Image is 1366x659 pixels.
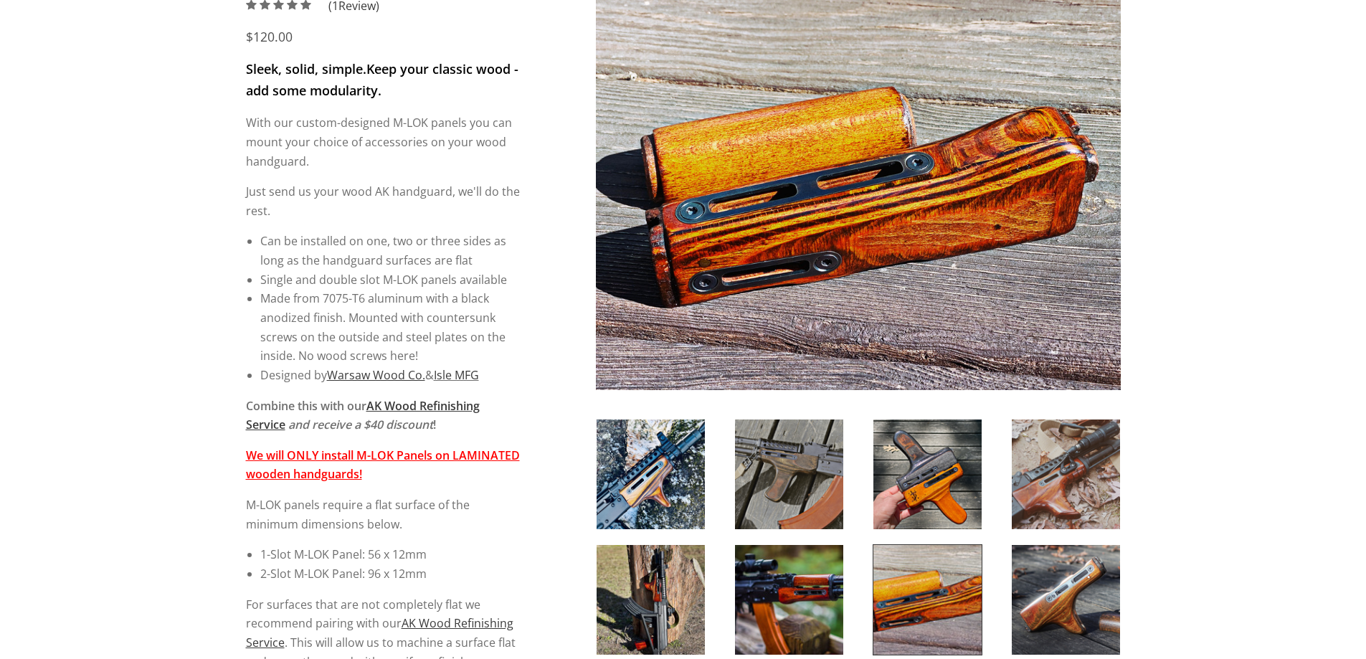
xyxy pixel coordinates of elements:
img: AK Wood M-LOK Install Service [735,545,843,655]
strong: We will ONLY install M-LOK Panels on LAMINATED wooden handguards! [246,447,520,483]
li: Made from 7075-T6 aluminum with a black anodized finish. Mounted with countersunk screws on the o... [260,289,521,366]
li: Designed by & [260,366,521,385]
li: 1-Slot M-LOK Panel: 56 x 12mm [260,545,521,564]
li: Can be installed on one, two or three sides as long as the handguard surfaces are flat [260,232,521,270]
strong: Keep your classic wood - add some modularity. [246,60,518,99]
p: Just send us your wood AK handguard, we'll do the rest. [246,182,521,220]
p: M-LOK panels require a flat surface of the minimum dimensions below. [246,496,521,534]
li: Single and double slot M-LOK panels available [260,270,521,290]
img: AK Wood M-LOK Install Service [1012,545,1120,655]
strong: Sleek, solid, simple. [246,60,366,77]
p: With our custom-designed M-LOK panels you can mount your choice of accessories on your wood handg... [246,113,521,171]
img: AK Wood M-LOK Install Service [597,545,705,655]
img: AK Wood M-LOK Install Service [873,545,982,655]
a: Isle MFG [434,367,479,383]
strong: Combine this with our ! [246,398,480,433]
em: and receive a $40 discount [288,417,433,432]
img: AK Wood M-LOK Install Service [597,419,705,529]
img: AK Wood M-LOK Install Service [1012,419,1120,529]
img: AK Wood M-LOK Install Service [873,419,982,529]
li: 2-Slot M-LOK Panel: 96 x 12mm [260,564,521,584]
a: Warsaw Wood Co. [327,367,425,383]
img: AK Wood M-LOK Install Service [735,419,843,529]
span: $120.00 [246,28,293,45]
a: AK Wood Refinishing Service [246,615,513,650]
